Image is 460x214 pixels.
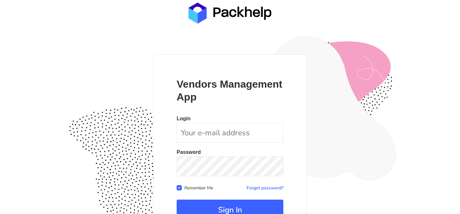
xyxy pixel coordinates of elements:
input: Your e-mail address [177,123,283,143]
p: Login [177,116,283,121]
p: Password [177,150,283,155]
label: Remember Me [184,184,213,191]
p: Vendors Management App [177,78,283,103]
a: Forgot password? [247,185,283,191]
